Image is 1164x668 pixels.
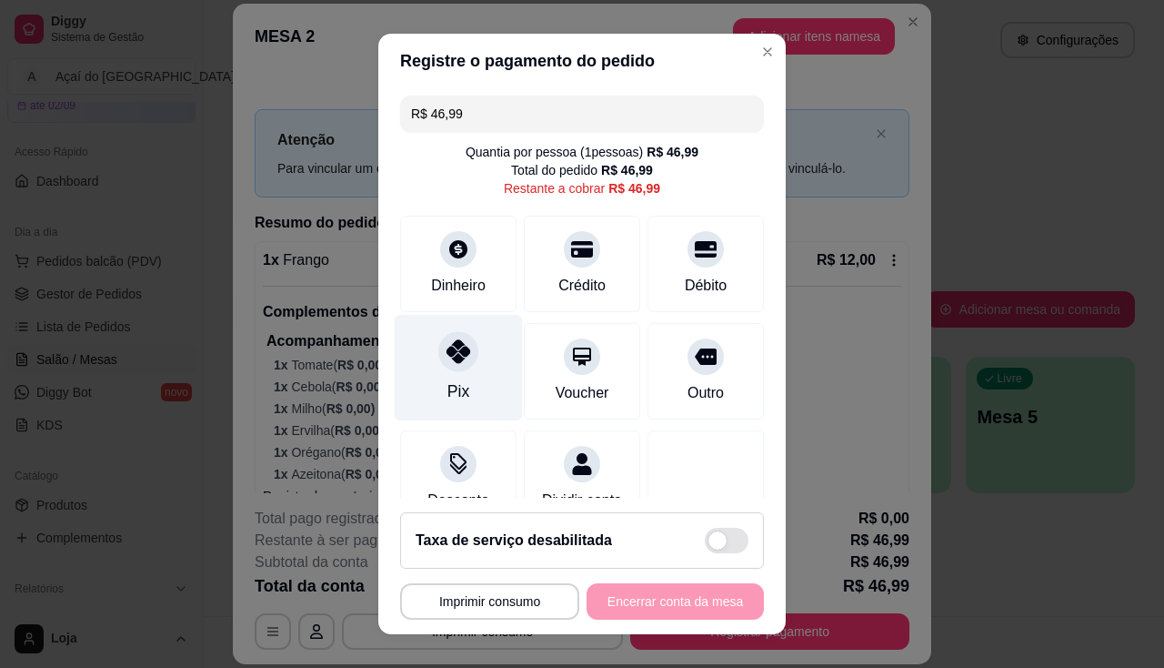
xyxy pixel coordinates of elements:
div: Total do pedido [511,161,653,179]
div: Dividir conta [542,490,622,511]
button: Close [753,37,782,66]
div: Outro [687,382,724,404]
div: Pix [447,380,469,403]
div: Desconto [427,490,489,511]
button: Imprimir consumo [400,583,579,620]
div: R$ 46,99 [601,161,653,179]
div: Dinheiro [431,275,486,297]
div: Quantia por pessoa ( 1 pessoas) [466,143,698,161]
div: Voucher [556,382,609,404]
div: R$ 46,99 [608,179,660,197]
div: R$ 46,99 [647,143,698,161]
div: Crédito [558,275,606,297]
input: Ex.: hambúrguer de cordeiro [411,96,753,132]
h2: Taxa de serviço desabilitada [416,530,612,552]
header: Registre o pagamento do pedido [378,34,786,88]
div: Restante a cobrar [504,179,660,197]
div: Débito [685,275,727,297]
